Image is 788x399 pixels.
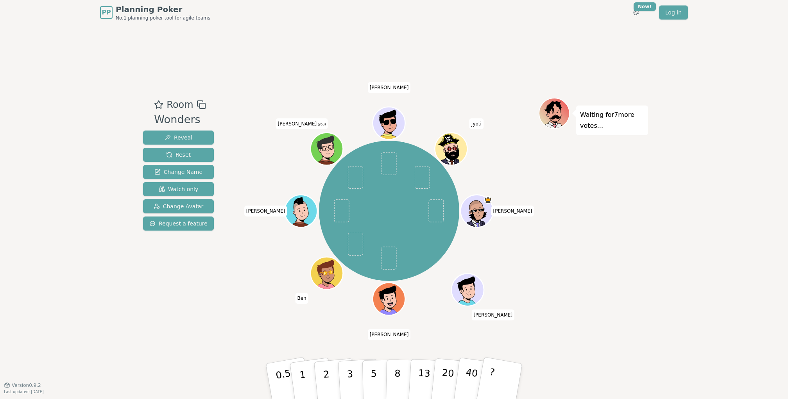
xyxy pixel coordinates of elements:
span: Jay is the host [484,196,492,204]
span: Watch only [159,185,199,193]
span: Click to change your name [368,82,411,93]
span: Change Avatar [154,202,204,210]
span: Reveal [165,134,192,141]
button: Change Avatar [143,199,214,213]
span: Click to change your name [469,118,484,129]
span: Click to change your name [244,206,287,216]
button: Change Name [143,165,214,179]
a: Log in [659,5,688,20]
span: Click to change your name [276,118,328,129]
button: Watch only [143,182,214,196]
span: Request a feature [149,220,208,227]
span: Last updated: [DATE] [4,390,44,394]
button: Request a feature [143,216,214,231]
span: Room [167,98,193,112]
span: No.1 planning poker tool for agile teams [116,15,210,21]
button: Version0.9.2 [4,382,41,388]
span: Version 0.9.2 [12,382,41,388]
span: Change Name [154,168,202,176]
a: PPPlanning PokerNo.1 planning poker tool for agile teams [100,4,210,21]
p: Waiting for 7 more votes... [580,109,644,131]
span: PP [102,8,111,17]
button: Add as favourite [154,98,163,112]
span: (you) [317,123,326,126]
span: Click to change your name [295,293,308,304]
span: Reset [166,151,191,159]
span: Click to change your name [368,329,411,340]
span: Click to change your name [471,310,514,320]
div: New! [634,2,656,11]
button: Click to change your avatar [312,134,342,164]
div: Wonders [154,112,206,128]
button: Reveal [143,131,214,145]
span: Click to change your name [491,206,534,216]
button: Reset [143,148,214,162]
button: New! [629,5,643,20]
span: Planning Poker [116,4,210,15]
